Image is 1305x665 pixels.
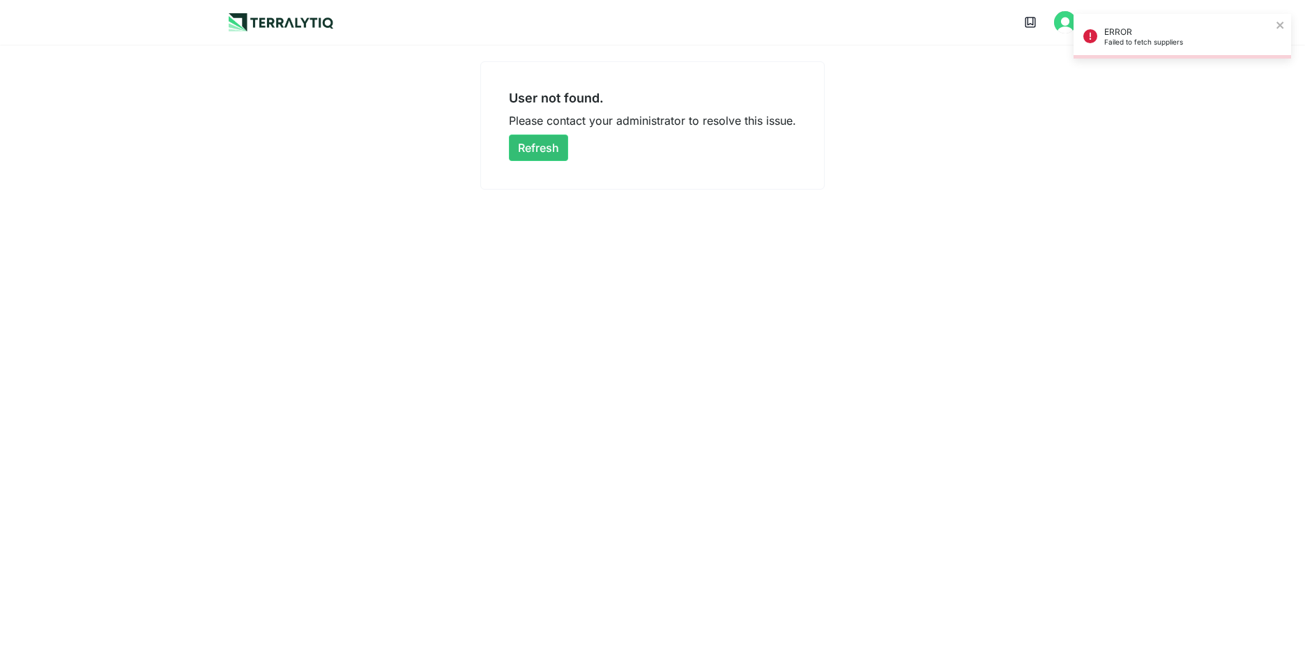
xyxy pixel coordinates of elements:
[509,112,796,129] div: Please contact your administrator to resolve this issue.
[1276,20,1285,31] button: close
[1054,11,1076,33] img: Kevan Liao
[1054,11,1076,33] button: Open user button
[1104,38,1272,46] p: Failed to fetch suppliers
[509,90,604,107] div: User not found.
[1104,26,1272,38] p: ERROR
[229,13,333,31] img: Logo
[509,135,568,161] button: Refresh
